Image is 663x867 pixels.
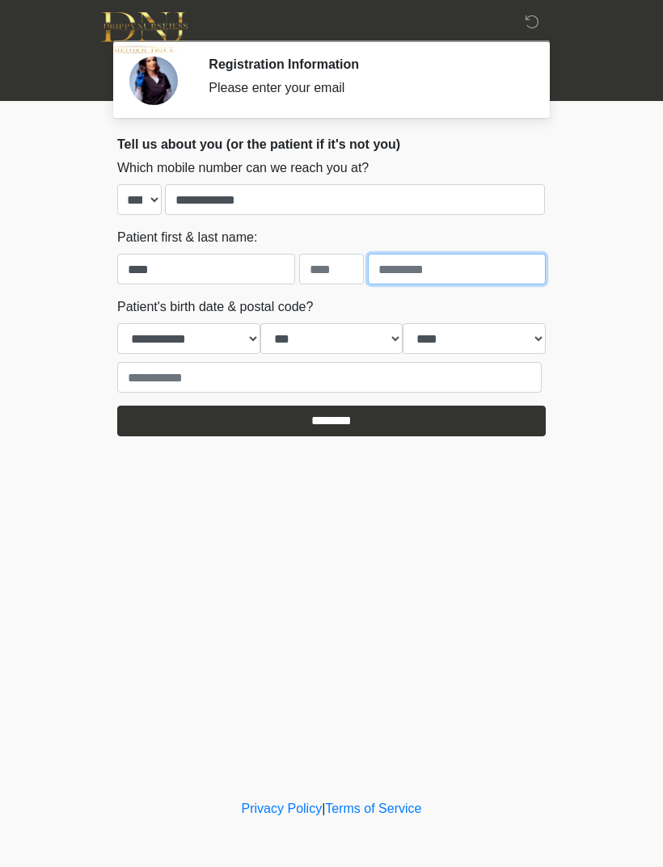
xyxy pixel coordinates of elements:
a: Privacy Policy [242,802,323,815]
h2: Tell us about you (or the patient if it's not you) [117,137,546,152]
img: Agent Avatar [129,57,178,105]
label: Patient first & last name: [117,228,257,247]
a: Terms of Service [325,802,421,815]
div: Please enter your email [209,78,522,98]
label: Which mobile number can we reach you at? [117,158,369,178]
a: | [322,802,325,815]
label: Patient's birth date & postal code? [117,297,313,317]
img: DNJ Med Boutique Logo [101,12,188,53]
